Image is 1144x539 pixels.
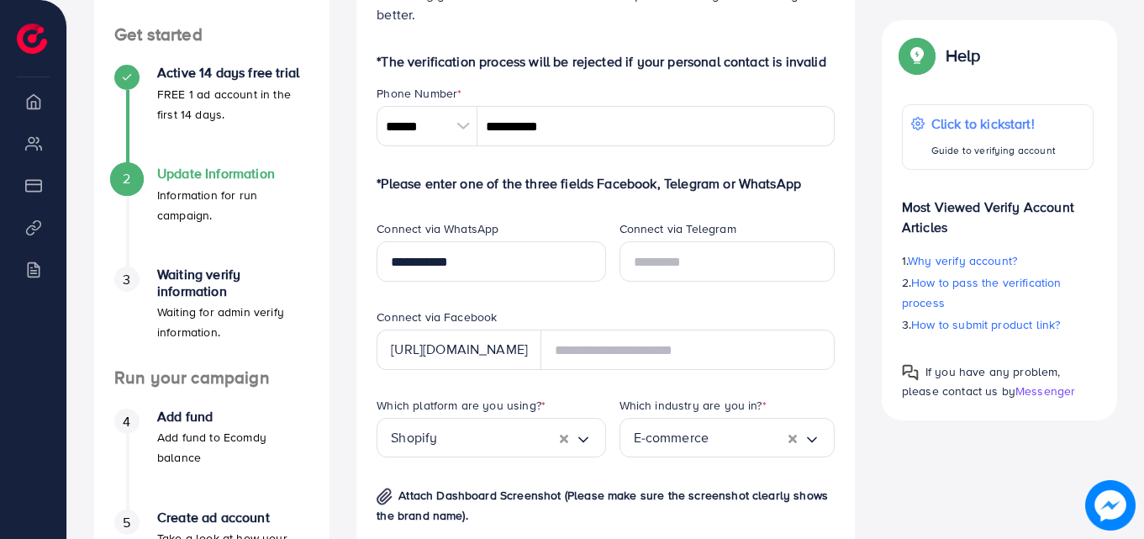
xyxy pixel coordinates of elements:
[157,84,309,124] p: FREE 1 ad account in the first 14 days.
[902,363,1061,399] span: If you have any problem, please contact us by
[377,51,835,71] p: *The verification process will be rejected if your personal contact is invalid
[377,418,605,457] div: Search for option
[946,45,981,66] p: Help
[123,412,130,431] span: 4
[619,397,767,414] label: Which industry are you in?
[560,428,568,447] button: Clear Selected
[377,220,498,237] label: Connect via WhatsApp
[94,166,329,267] li: Update Information
[157,510,309,526] h4: Create ad account
[94,409,329,510] li: Add fund
[94,267,329,367] li: Waiting verify information
[788,428,797,447] button: Clear Selected
[709,425,788,451] input: Search for option
[377,330,541,370] div: [URL][DOMAIN_NAME]
[619,418,835,457] div: Search for option
[157,65,309,81] h4: Active 14 days free trial
[157,267,309,299] h4: Waiting verify information
[902,364,919,381] img: Popup guide
[377,173,835,193] p: *Please enter one of the three fields Facebook, Telegram or WhatsApp
[157,185,309,225] p: Information for run campaign.
[94,367,329,388] h4: Run your campaign
[437,425,559,451] input: Search for option
[123,169,130,188] span: 2
[902,272,1094,313] p: 2.
[94,65,329,166] li: Active 14 days free trial
[634,425,709,451] span: E-commerce
[902,274,1062,311] span: How to pass the verification process
[902,40,932,71] img: Popup guide
[157,409,309,425] h4: Add fund
[123,513,130,532] span: 5
[157,166,309,182] h4: Update Information
[931,140,1056,161] p: Guide to verifying account
[391,425,437,451] span: Shopify
[902,183,1094,237] p: Most Viewed Verify Account Articles
[911,316,1060,333] span: How to submit product link?
[377,487,828,524] span: Attach Dashboard Screenshot (Please make sure the screenshot clearly shows the brand name).
[157,427,309,468] p: Add fund to Ecomdy balance
[157,302,309,342] p: Waiting for admin verify information.
[377,488,393,505] img: img
[902,314,1094,335] p: 3.
[1088,483,1133,528] img: image
[94,24,329,45] h4: Get started
[123,270,130,289] span: 3
[1015,383,1075,399] span: Messenger
[931,114,1056,134] p: Click to kickstart!
[377,85,461,102] label: Phone Number
[619,220,736,237] label: Connect via Telegram
[902,251,1094,271] p: 1.
[17,24,47,54] img: logo
[377,309,497,325] label: Connect via Facebook
[377,397,546,414] label: Which platform are you using?
[908,252,1017,269] span: Why verify account?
